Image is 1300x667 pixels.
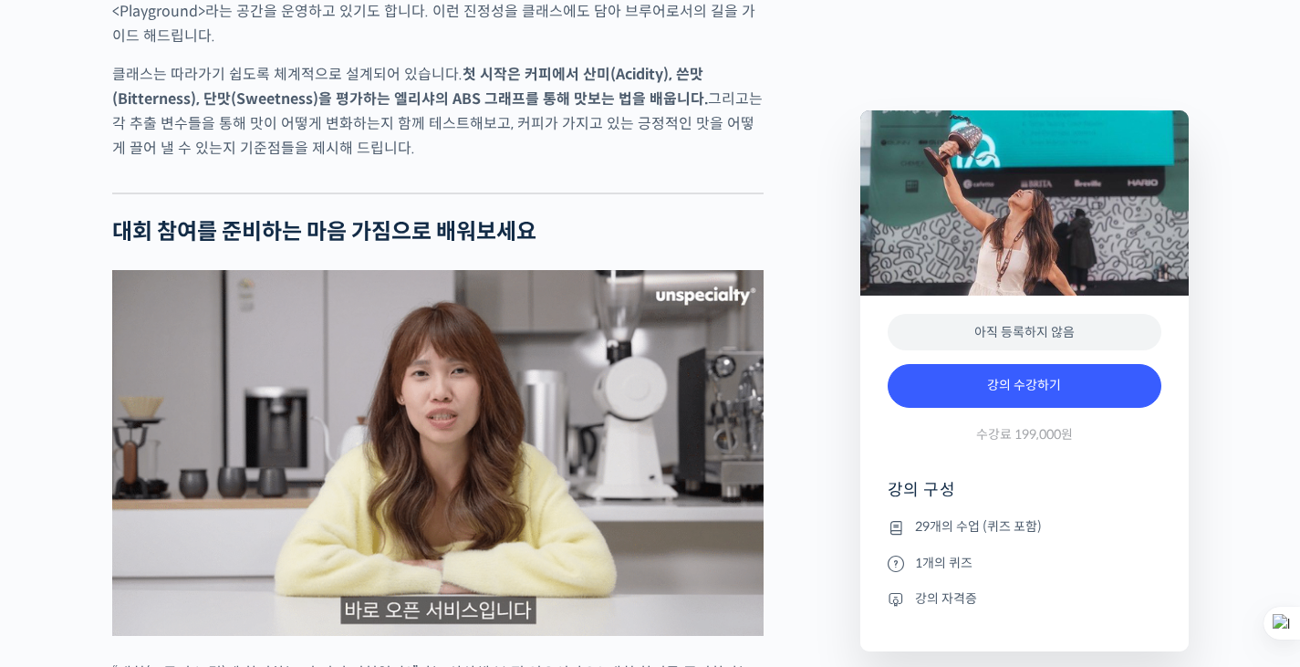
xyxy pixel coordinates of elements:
span: 설정 [282,543,304,558]
p: 클래스는 따라가기 쉽도록 체계적으로 설계되어 있습니다. 그리고는 각 추출 변수들을 통해 맛이 어떻게 변화하는지 함께 테스트해보고, 커피가 가지고 있는 긍정적인 맛을 어떻게 끌... [112,62,764,161]
h4: 강의 구성 [888,479,1161,516]
li: 강의 자격증 [888,588,1161,610]
span: 수강료 199,000원 [976,426,1073,443]
a: 강의 수강하기 [888,364,1161,408]
li: 1개의 퀴즈 [888,552,1161,574]
div: 아직 등록하지 않음 [888,314,1161,351]
strong: 대회 참여를 준비하는 마음 가짐으로 배워보세요 [112,218,536,245]
span: 대화 [167,544,189,558]
span: 홈 [57,543,68,558]
a: 홈 [5,516,120,561]
a: 설정 [235,516,350,561]
li: 29개의 수업 (퀴즈 포함) [888,516,1161,538]
a: 대화 [120,516,235,561]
